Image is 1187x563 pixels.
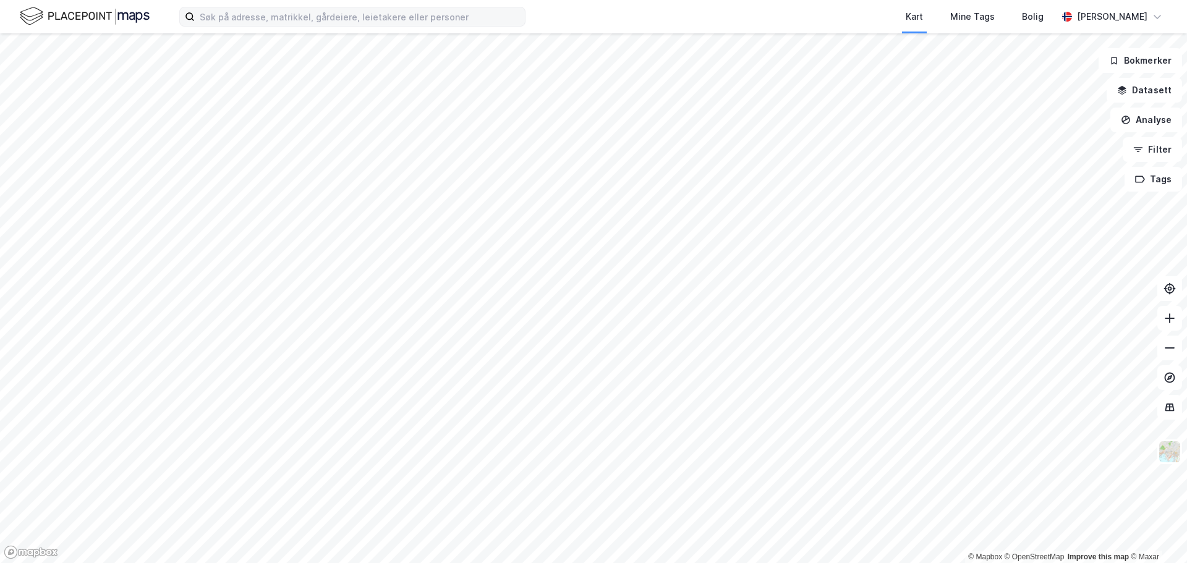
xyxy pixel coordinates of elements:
input: Søk på adresse, matrikkel, gårdeiere, leietakere eller personer [195,7,525,26]
img: Z [1158,440,1181,464]
div: Mine Tags [950,9,995,24]
iframe: Chat Widget [1125,504,1187,563]
a: Mapbox [968,552,1002,561]
div: [PERSON_NAME] [1077,9,1147,24]
a: OpenStreetMap [1005,552,1065,561]
a: Mapbox homepage [4,545,58,559]
button: Filter [1123,137,1182,162]
img: logo.f888ab2527a4732fd821a326f86c7f29.svg [20,6,150,27]
div: Bolig [1022,9,1044,24]
button: Tags [1125,167,1182,192]
button: Datasett [1107,78,1182,103]
button: Analyse [1110,108,1182,132]
a: Improve this map [1068,552,1129,561]
div: Kart [906,9,923,24]
button: Bokmerker [1099,48,1182,73]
